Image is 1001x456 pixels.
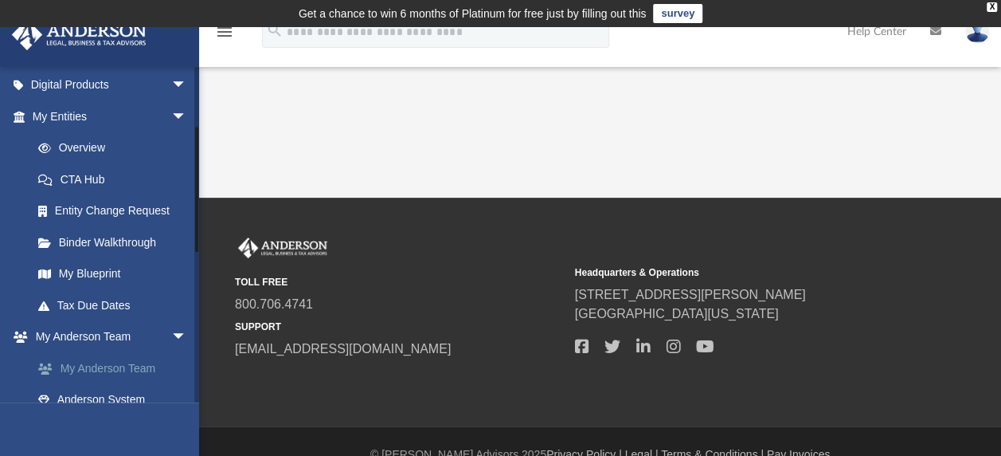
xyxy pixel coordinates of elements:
[575,288,806,301] a: [STREET_ADDRESS][PERSON_NAME]
[11,321,211,353] a: My Anderson Teamarrow_drop_down
[215,22,234,41] i: menu
[11,100,211,132] a: My Entitiesarrow_drop_down
[22,163,211,195] a: CTA Hub
[22,289,211,321] a: Tax Due Dates
[235,275,564,289] small: TOLL FREE
[22,258,203,290] a: My Blueprint
[22,195,211,227] a: Entity Change Request
[7,19,151,50] img: Anderson Advisors Platinum Portal
[575,307,779,320] a: [GEOGRAPHIC_DATA][US_STATE]
[235,342,451,356] a: [EMAIL_ADDRESS][DOMAIN_NAME]
[266,22,283,39] i: search
[235,238,330,258] img: Anderson Advisors Platinum Portal
[575,265,904,280] small: Headquarters & Operations
[235,297,313,311] a: 800.706.4741
[965,20,989,43] img: User Pic
[987,2,997,12] div: close
[22,226,211,258] a: Binder Walkthrough
[22,352,211,384] a: My Anderson Team
[171,321,203,354] span: arrow_drop_down
[235,320,564,334] small: SUPPORT
[22,132,211,164] a: Overview
[171,69,203,102] span: arrow_drop_down
[22,384,211,416] a: Anderson System
[215,30,234,41] a: menu
[11,69,211,101] a: Digital Productsarrow_drop_down
[299,4,647,23] div: Get a chance to win 6 months of Platinum for free just by filling out this
[653,4,702,23] a: survey
[171,100,203,133] span: arrow_drop_down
